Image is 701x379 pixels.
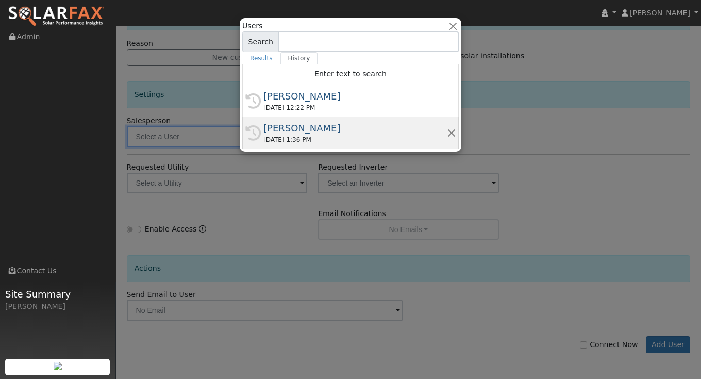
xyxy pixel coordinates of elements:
img: retrieve [54,362,62,370]
div: [DATE] 12:22 PM [263,103,447,112]
span: [PERSON_NAME] [630,9,690,17]
div: [DATE] 1:36 PM [263,135,447,144]
span: Enter text to search [314,70,387,78]
span: Search [242,31,279,52]
button: Remove this history [447,127,457,138]
span: Site Summary [5,287,110,301]
div: [PERSON_NAME] [263,121,447,135]
span: Users [242,21,262,31]
img: SolarFax [8,6,105,27]
div: [PERSON_NAME] [263,89,447,103]
a: History [280,52,318,64]
i: History [245,125,261,141]
div: [PERSON_NAME] [5,301,110,312]
a: Results [242,52,280,64]
i: History [245,93,261,109]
